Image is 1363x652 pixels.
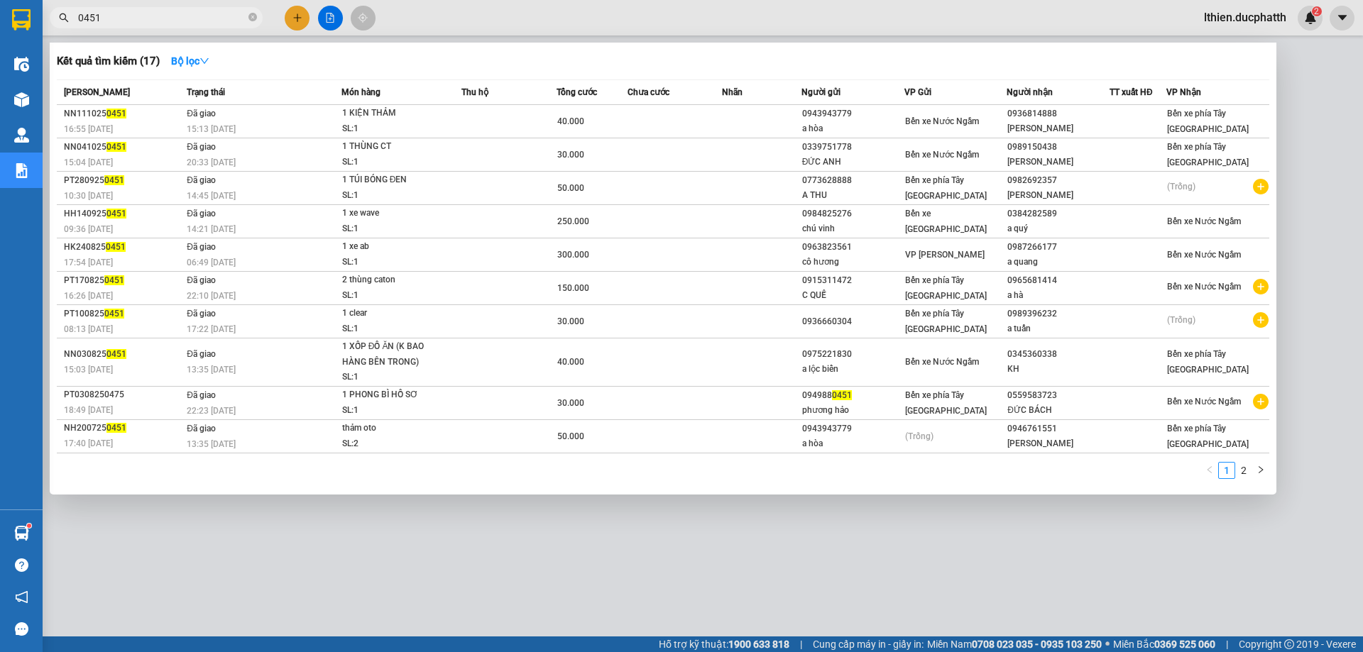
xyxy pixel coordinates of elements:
[905,209,987,234] span: Bến xe [GEOGRAPHIC_DATA]
[342,272,449,288] div: 2 thùng caton
[342,370,449,385] div: SL: 1
[64,158,113,167] span: 15:04 [DATE]
[342,387,449,403] div: 1 PHONG BÌ HỒ SƠ
[557,283,589,293] span: 150.000
[628,87,669,97] span: Chưa cước
[187,175,216,185] span: Đã giao
[15,558,28,572] span: question-circle
[342,106,449,121] div: 1 KIỆN THẢM
[1007,273,1109,288] div: 0965681414
[104,275,124,285] span: 0451
[557,250,589,260] span: 300.000
[1007,173,1109,188] div: 0982692357
[557,116,584,126] span: 40.000
[187,142,216,152] span: Đã giao
[187,291,236,301] span: 22:10 [DATE]
[802,188,904,203] div: A THU
[557,87,597,97] span: Tổng cước
[342,255,449,270] div: SL: 1
[64,258,113,267] span: 17:54 [DATE]
[1007,255,1109,270] div: a quang
[1007,221,1109,236] div: a quý
[12,9,31,31] img: logo-vxr
[106,349,126,359] span: 0451
[1253,312,1269,328] span: plus-circle
[187,324,236,334] span: 17:22 [DATE]
[802,206,904,221] div: 0984825276
[106,109,126,118] span: 0451
[64,106,182,121] div: NN111025
[341,87,381,97] span: Món hàng
[905,175,987,201] span: Bến xe phía Tây [GEOGRAPHIC_DATA]
[342,172,449,188] div: 1 TÚI BÓNG ĐEN
[14,163,29,178] img: solution-icon
[64,240,182,255] div: HK240825
[1167,216,1241,226] span: Bến xe Nước Ngầm
[1219,463,1235,478] a: 1
[1007,140,1109,155] div: 0989150438
[1007,206,1109,221] div: 0384282589
[802,347,904,362] div: 0975221830
[802,240,904,255] div: 0963823561
[802,221,904,236] div: chú vinh
[802,314,904,329] div: 0936660304
[342,421,449,436] div: thảm oto
[1007,421,1109,436] div: 0946761551
[1257,465,1265,474] span: right
[187,424,216,433] span: Đã giao
[1167,424,1249,449] span: Bến xe phía Tây [GEOGRAPHIC_DATA]
[187,309,216,319] span: Đã giao
[557,216,589,226] span: 250.000
[187,365,236,375] span: 13:35 [DATE]
[905,357,979,367] span: Bến xe Nước Ngầm
[14,526,29,541] img: warehouse-icon
[106,209,126,219] span: 0451
[1252,462,1269,479] li: Next Page
[1007,436,1109,451] div: [PERSON_NAME]
[905,116,979,126] span: Bến xe Nước Ngầm
[342,188,449,204] div: SL: 1
[1007,121,1109,136] div: [PERSON_NAME]
[64,438,113,448] span: 17:40 [DATE]
[1007,321,1109,336] div: a tuấn
[905,431,934,441] span: (Trống)
[342,139,449,155] div: 1 THÙNG CT
[802,140,904,155] div: 0339751778
[187,406,236,416] span: 22:23 [DATE]
[187,439,236,449] span: 13:35 [DATE]
[1166,87,1201,97] span: VP Nhận
[171,55,209,67] strong: Bộ lọc
[802,173,904,188] div: 0773628888
[342,155,449,170] div: SL: 1
[14,128,29,143] img: warehouse-icon
[802,273,904,288] div: 0915311472
[342,239,449,255] div: 1 xe ab
[57,54,160,69] h3: Kết quả tìm kiếm ( 17 )
[187,191,236,201] span: 14:45 [DATE]
[802,362,904,377] div: a lộc biển
[14,92,29,107] img: warehouse-icon
[461,87,488,97] span: Thu hộ
[905,250,985,260] span: VP [PERSON_NAME]
[1236,463,1252,478] a: 2
[1007,306,1109,321] div: 0989396232
[64,273,182,288] div: PT170825
[1167,315,1195,325] span: (Trống)
[905,309,987,334] span: Bến xe phía Tây [GEOGRAPHIC_DATA]
[199,56,209,66] span: down
[1253,179,1269,194] span: plus-circle
[802,288,904,303] div: C QUẾ
[557,183,584,193] span: 50.000
[248,13,257,21] span: close-circle
[59,13,69,23] span: search
[64,224,113,234] span: 09:36 [DATE]
[106,423,126,433] span: 0451
[106,242,126,252] span: 0451
[187,87,225,97] span: Trạng thái
[64,306,182,321] div: PT100825
[905,150,979,160] span: Bến xe Nước Ngầm
[14,57,29,72] img: warehouse-icon
[1253,279,1269,294] span: plus-circle
[1167,142,1249,167] span: Bến xe phía Tây [GEOGRAPHIC_DATA]
[342,288,449,304] div: SL: 1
